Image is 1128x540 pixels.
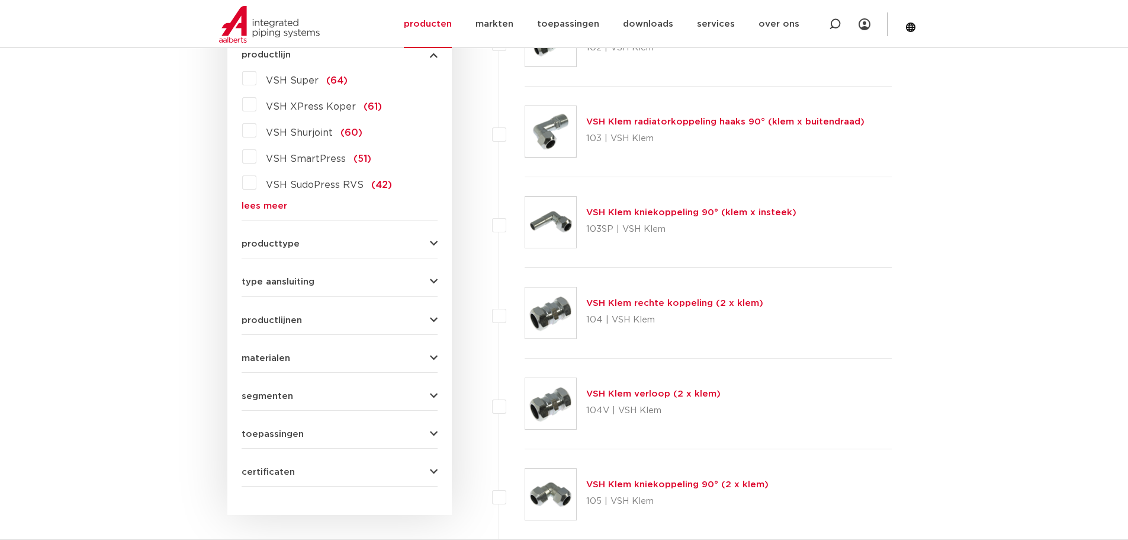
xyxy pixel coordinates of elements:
p: 104V | VSH Klem [586,401,721,420]
span: certificaten [242,468,295,477]
button: materialen [242,354,438,363]
span: segmenten [242,392,293,401]
span: toepassingen [242,430,304,439]
button: producttype [242,239,438,248]
span: (64) [326,76,348,85]
span: (61) [364,102,382,111]
img: Thumbnail for VSH Klem kniekoppeling 90° (klem x insteek) [525,197,576,248]
span: materialen [242,354,290,363]
span: VSH Super [266,76,319,85]
img: Thumbnail for VSH Klem radiatorkoppeling haaks 90° (klem x buitendraad) [525,106,576,157]
button: productlijnen [242,316,438,325]
span: productlijn [242,50,291,59]
a: VSH Klem kniekoppeling 90° (klem x insteek) [586,208,796,217]
a: VSH Klem verloop (2 x klem) [586,389,721,398]
span: VSH XPress Koper [266,102,356,111]
span: VSH SudoPress RVS [266,180,364,190]
span: producttype [242,239,300,248]
span: productlijnen [242,316,302,325]
p: 103SP | VSH Klem [586,220,796,239]
img: Thumbnail for VSH Klem rechte koppeling (2 x klem) [525,287,576,338]
button: productlijn [242,50,438,59]
span: (51) [353,154,371,164]
span: (42) [371,180,392,190]
button: certificaten [242,468,438,477]
img: Thumbnail for VSH Klem verloop (2 x klem) [525,378,576,429]
p: 105 | VSH Klem [586,492,769,511]
span: VSH Shurjoint [266,128,333,138]
span: type aansluiting [242,277,314,286]
span: (60) [340,128,362,138]
span: VSH SmartPress [266,154,346,164]
button: toepassingen [242,430,438,439]
button: type aansluiting [242,277,438,286]
a: VSH Klem radiatorkoppeling haaks 90° (klem x buitendraad) [586,117,865,126]
p: 102 | VSH Klem [586,39,816,57]
a: VSH Klem kniekoppeling 90° (2 x klem) [586,480,769,489]
a: VSH Klem rechte koppeling (2 x klem) [586,299,763,308]
a: lees meer [242,202,438,210]
button: segmenten [242,392,438,401]
img: Thumbnail for VSH Klem kniekoppeling 90° (2 x klem) [525,469,576,520]
p: 104 | VSH Klem [586,311,763,330]
p: 103 | VSH Klem [586,129,865,148]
